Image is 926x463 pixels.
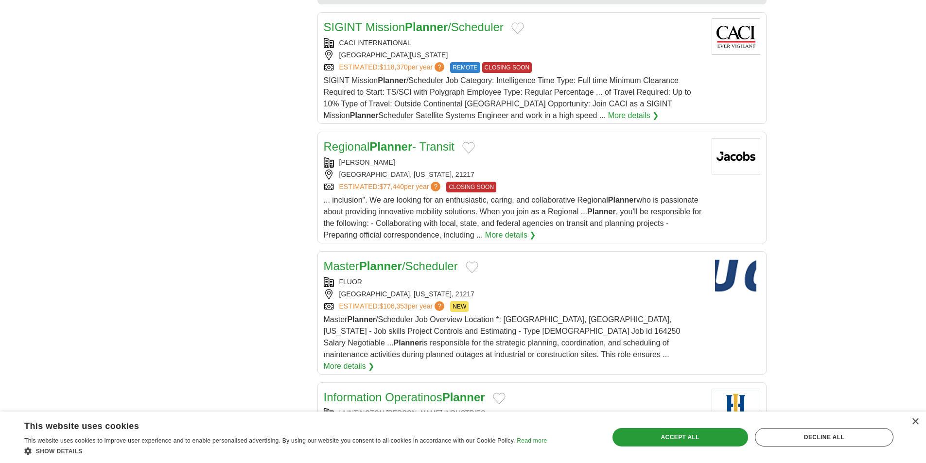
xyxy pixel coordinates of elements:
strong: Planner [350,111,379,120]
div: Close [911,418,919,426]
strong: Planner [394,339,422,347]
a: More details ❯ [485,229,536,241]
div: Decline all [755,428,893,446]
span: ... inclusion". We are looking for an enthusiastic, caring, and collaborative Regional who is pas... [324,196,702,239]
span: NEW [450,301,469,312]
a: Information OperatinosPlanner [324,391,485,404]
strong: Planner [405,20,448,34]
span: ? [431,182,440,191]
button: Add to favorite jobs [511,22,524,34]
a: More details ❯ [324,360,375,372]
img: Huntington Ingalls Industries logo [712,389,760,425]
strong: Planner [442,391,485,404]
span: SIGINT Mission /Scheduler Job Category: Intelligence Time Type: Full time Minimum Clearance Requi... [324,76,691,120]
a: Read more, opens a new window [517,437,547,444]
strong: Planner [587,207,616,216]
strong: Planner [347,315,376,324]
strong: Planner [359,259,402,273]
span: $118,370 [379,63,407,71]
span: Show details [36,448,83,455]
a: CACI INTERNATIONAL [339,39,411,47]
button: Add to favorite jobs [493,393,506,404]
strong: Planner [608,196,637,204]
div: [GEOGRAPHIC_DATA], [US_STATE], 21217 [324,289,704,299]
a: ESTIMATED:$118,370per year? [339,62,447,73]
span: CLOSING SOON [446,182,496,192]
div: This website uses cookies [24,417,523,432]
span: $77,440 [379,183,404,190]
a: More details ❯ [608,110,659,121]
a: HUNTINGTON [PERSON_NAME] INDUSTRIES [339,409,486,417]
strong: Planner [369,140,412,153]
span: $106,353 [379,302,407,310]
strong: Planner [378,76,406,85]
a: ESTIMATED:$77,440per year? [339,182,443,192]
span: Master /Scheduler Job Overview Location *: [GEOGRAPHIC_DATA], [GEOGRAPHIC_DATA], [US_STATE] - Job... [324,315,681,359]
img: CACI International logo [712,18,760,55]
a: RegionalPlanner- Transit [324,140,454,153]
img: Jacobs Engineering logo [712,138,760,174]
button: Add to favorite jobs [462,142,475,154]
a: [PERSON_NAME] [339,158,395,166]
span: ? [435,62,444,72]
div: Accept all [612,428,748,446]
span: This website uses cookies to improve user experience and to enable personalised advertising. By u... [24,437,515,444]
button: Add to favorite jobs [466,261,478,273]
span: ? [435,301,444,311]
span: CLOSING SOON [482,62,532,73]
a: SIGINT MissionPlanner/Scheduler [324,20,504,34]
a: FLUOR [339,278,362,286]
div: [GEOGRAPHIC_DATA], [US_STATE], 21217 [324,170,704,180]
a: ESTIMATED:$106,353per year? [339,301,447,312]
a: MasterPlanner/Scheduler [324,259,458,273]
span: REMOTE [450,62,480,73]
div: [GEOGRAPHIC_DATA][US_STATE] [324,50,704,60]
img: Fluor logo [712,257,760,294]
div: Show details [24,446,547,456]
